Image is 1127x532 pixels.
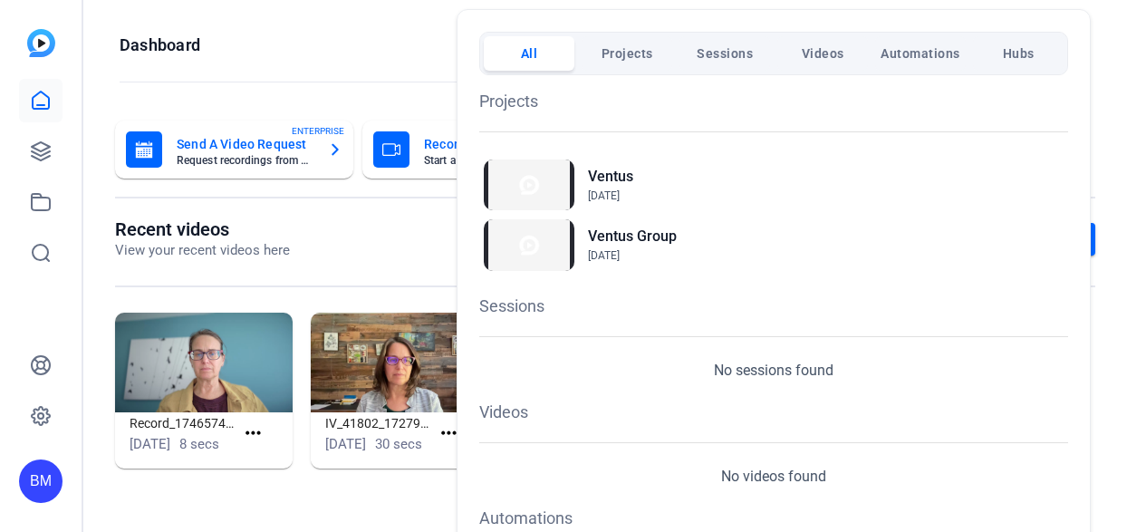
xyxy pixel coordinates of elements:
span: Projects [602,37,653,70]
p: No videos found [721,466,826,488]
img: Thumbnail [484,160,574,210]
p: No sessions found [714,360,833,382]
h2: Ventus Group [588,226,677,247]
span: Automations [881,37,960,70]
span: [DATE] [588,249,620,262]
span: Videos [802,37,844,70]
h1: Projects [479,89,1068,113]
span: Sessions [697,37,753,70]
h1: Automations [479,506,1068,530]
h1: Sessions [479,294,1068,318]
span: Hubs [1003,37,1035,70]
span: [DATE] [588,189,620,202]
h2: Ventus [588,166,633,188]
h1: Videos [479,400,1068,424]
img: Thumbnail [484,219,574,270]
span: All [521,37,538,70]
